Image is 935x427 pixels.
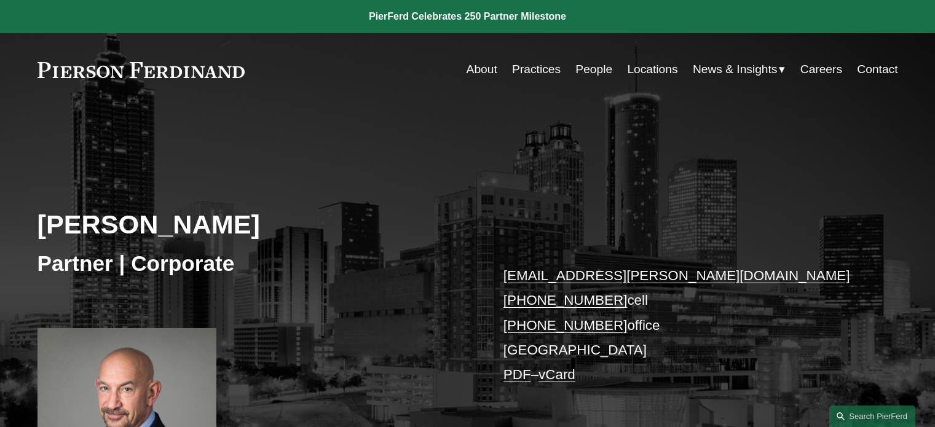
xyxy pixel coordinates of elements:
[800,58,842,81] a: Careers
[37,250,468,277] h3: Partner | Corporate
[857,58,898,81] a: Contact
[503,292,628,308] a: [PHONE_NUMBER]
[627,58,677,81] a: Locations
[503,264,862,388] p: cell office [GEOGRAPHIC_DATA] –
[503,367,531,382] a: PDF
[503,318,628,333] a: [PHONE_NUMBER]
[37,208,468,240] h2: [PERSON_NAME]
[503,268,850,283] a: [EMAIL_ADDRESS][PERSON_NAME][DOMAIN_NAME]
[467,58,497,81] a: About
[829,405,915,427] a: Search this site
[512,58,561,81] a: Practices
[693,58,786,81] a: folder dropdown
[693,59,778,80] span: News & Insights
[539,367,575,382] a: vCard
[575,58,612,81] a: People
